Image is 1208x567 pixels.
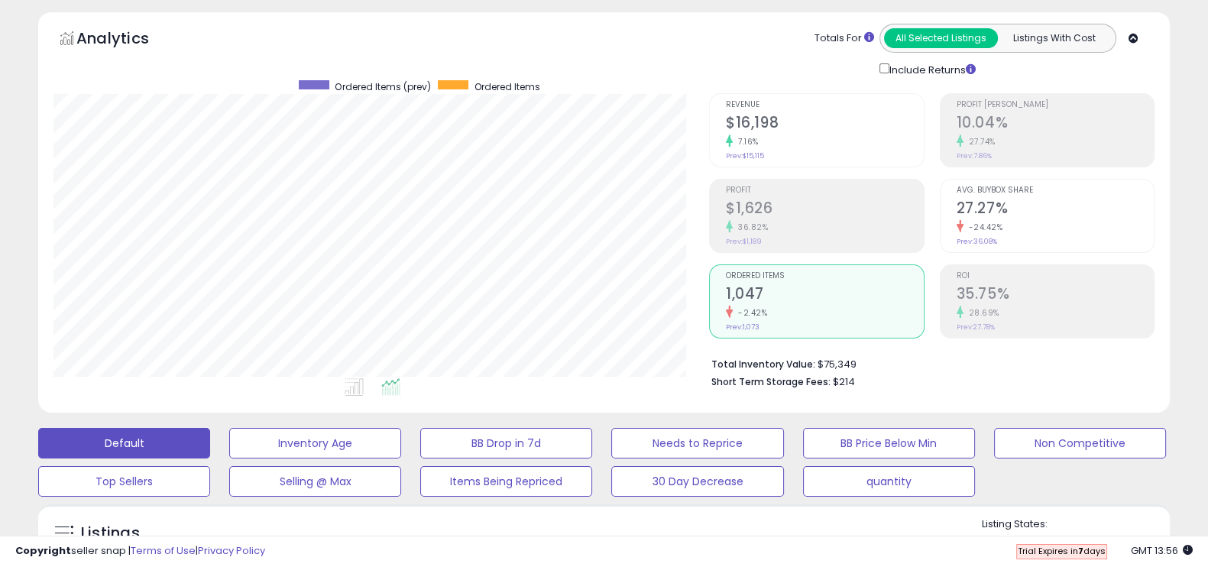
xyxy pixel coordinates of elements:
h2: 27.27% [957,199,1154,220]
a: Privacy Policy [198,543,265,558]
small: -2.42% [733,307,767,319]
div: seller snap | | [15,544,265,559]
li: $75,349 [711,354,1143,372]
h2: 10.04% [957,114,1154,134]
small: 36.82% [733,222,768,233]
a: Terms of Use [131,543,196,558]
h2: $16,198 [726,114,923,134]
button: Top Sellers [38,466,210,497]
small: Prev: $15,115 [726,151,764,160]
span: 2025-08-13 13:56 GMT [1131,543,1193,558]
b: Total Inventory Value: [711,358,815,371]
span: Trial Expires in days [1018,545,1106,557]
button: Needs to Reprice [611,428,783,458]
span: Avg. Buybox Share [957,186,1154,195]
small: -24.42% [963,222,1003,233]
small: 7.16% [733,136,759,147]
h2: 35.75% [957,285,1154,306]
small: Prev: 7.86% [957,151,992,160]
button: Non Competitive [994,428,1166,458]
small: 27.74% [963,136,996,147]
button: 30 Day Decrease [611,466,783,497]
h5: Listings [81,523,140,544]
b: 7 [1078,545,1083,557]
p: Listing States: [982,517,1170,532]
span: Profit [726,186,923,195]
button: BB Price Below Min [803,428,975,458]
div: Include Returns [868,60,994,78]
h2: 1,047 [726,285,923,306]
div: Totals For [815,31,874,46]
button: Listings With Cost [997,28,1111,48]
button: Selling @ Max [229,466,401,497]
span: Ordered Items [474,80,539,93]
small: Prev: $1,189 [726,237,762,246]
small: Prev: 1,073 [726,322,759,332]
span: $214 [833,374,855,389]
span: Profit [PERSON_NAME] [957,101,1154,109]
small: Prev: 36.08% [957,237,997,246]
button: Inventory Age [229,428,401,458]
small: Prev: 27.78% [957,322,995,332]
button: All Selected Listings [884,28,998,48]
span: Ordered Items [726,272,923,280]
button: BB Drop in 7d [420,428,592,458]
span: Revenue [726,101,923,109]
h5: Analytics [76,28,179,53]
h2: $1,626 [726,199,923,220]
button: Default [38,428,210,458]
small: 28.69% [963,307,999,319]
button: quantity [803,466,975,497]
b: Short Term Storage Fees: [711,375,831,388]
span: ROI [957,272,1154,280]
button: Items Being Repriced [420,466,592,497]
span: Ordered Items (prev) [335,80,430,93]
strong: Copyright [15,543,71,558]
